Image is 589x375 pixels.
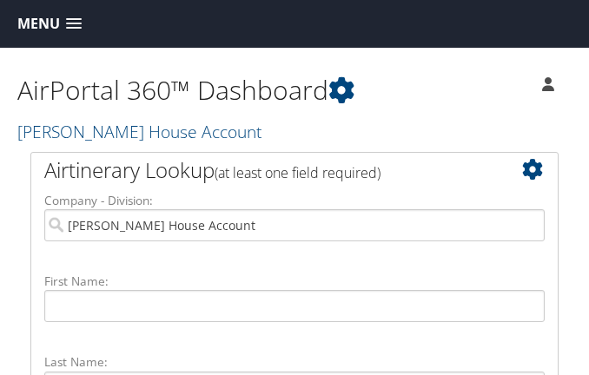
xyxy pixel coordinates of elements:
[215,163,381,182] span: (at least one field required)
[44,192,545,209] label: Company - Division:
[17,72,433,109] h1: AirPortal 360™ Dashboard
[9,10,90,38] a: Menu
[44,155,414,185] h2: Airtinerary Lookup
[44,273,545,290] label: First Name:
[44,353,545,371] label: Last Name:
[17,120,266,143] a: [PERSON_NAME] House Account
[17,16,60,32] span: Menu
